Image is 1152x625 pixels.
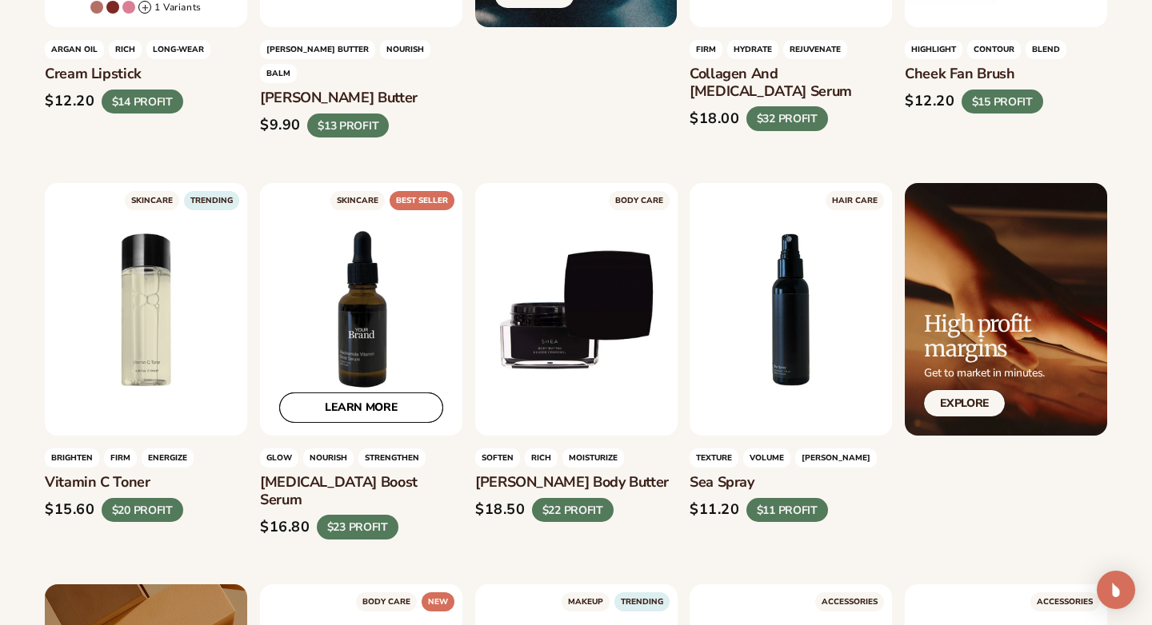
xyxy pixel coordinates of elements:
[260,474,462,508] h3: [MEDICAL_DATA] boost serum
[905,66,1107,83] h3: Cheek fan brush
[260,448,298,468] span: glow
[905,94,955,111] div: $12.20
[1026,40,1066,59] span: blend
[475,448,520,468] span: soften
[316,515,398,539] div: $23 PROFIT
[690,40,722,59] span: firm
[475,501,526,519] div: $18.50
[45,94,95,111] div: $12.20
[142,448,194,468] span: energize
[783,40,847,59] span: rejuvenate
[45,66,247,83] h3: Cream Lipstick
[924,312,1107,361] h2: High profit margins
[260,64,297,83] span: balm
[690,448,738,468] span: Texture
[146,40,210,59] span: LONG-WEAR
[795,448,877,468] span: [PERSON_NAME]
[102,497,183,522] div: $20 PROFIT
[690,474,892,492] h3: Sea spray
[690,66,892,100] h3: Collagen and [MEDICAL_DATA] serum
[45,501,95,519] div: $15.60
[727,40,778,59] span: HYDRATE
[45,448,99,468] span: Brighten
[102,90,183,114] div: $14 PROFIT
[525,448,558,468] span: rich
[743,448,790,468] span: volume
[109,40,142,59] span: rich
[690,110,740,128] div: $18.00
[924,366,1107,380] p: Get to market in minutes.
[967,40,1021,59] span: contour
[45,474,247,492] h3: Vitamin c toner
[260,519,310,536] div: $16.80
[746,497,828,522] div: $11 PROFIT
[303,448,354,468] span: nourish
[45,40,104,59] span: Argan oil
[1097,571,1135,609] div: Open Intercom Messenger
[260,90,462,107] h3: [PERSON_NAME] butter
[690,501,740,519] div: $11.20
[307,113,389,138] div: $13 PROFIT
[531,497,613,522] div: $22 PROFIT
[905,40,962,59] span: highlight
[746,106,828,131] div: $32 PROFIT
[380,40,430,59] span: nourish
[260,40,375,59] span: [PERSON_NAME] butter
[358,448,426,468] span: strengthen
[924,390,1005,416] a: Explore
[279,392,443,423] a: LEARN MORE
[475,474,678,492] h3: [PERSON_NAME] body butter
[260,117,301,135] div: $9.90
[962,90,1043,114] div: $15 PROFIT
[104,448,137,468] span: firm
[562,448,624,468] span: moisturize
